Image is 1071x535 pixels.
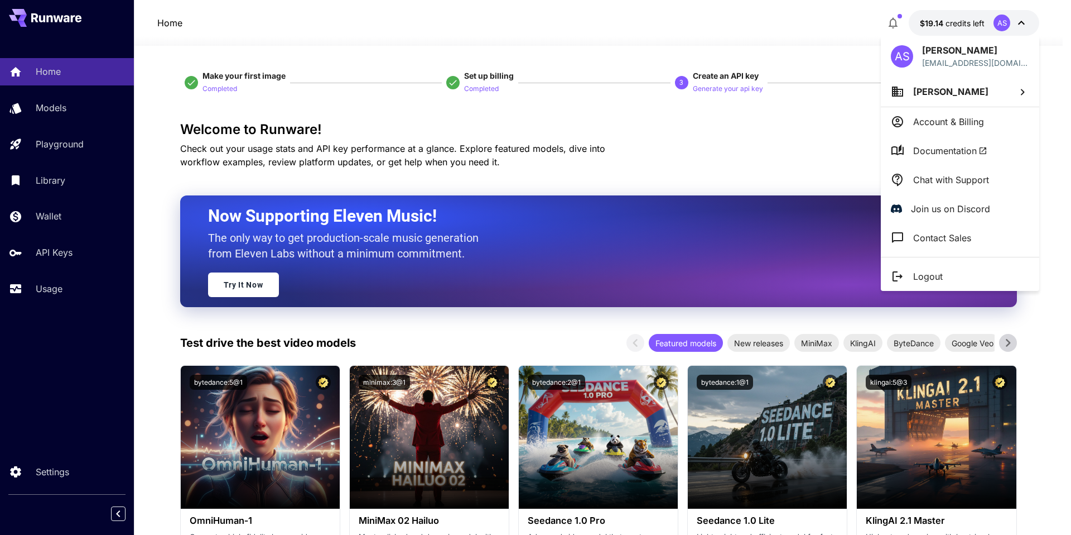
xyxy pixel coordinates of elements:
p: [EMAIL_ADDRESS][DOMAIN_NAME] [922,57,1029,69]
button: [PERSON_NAME] [881,77,1039,107]
p: [PERSON_NAME] [922,44,1029,57]
p: Account & Billing [913,115,984,128]
div: AS [891,45,913,68]
p: Chat with Support [913,173,989,187]
p: Contact Sales [913,231,971,245]
span: Documentation [913,144,987,157]
p: Join us on Discord [911,202,990,216]
span: [PERSON_NAME] [913,86,988,97]
p: Logout [913,270,943,283]
div: alonsomsll@hotmail.com [922,57,1029,69]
